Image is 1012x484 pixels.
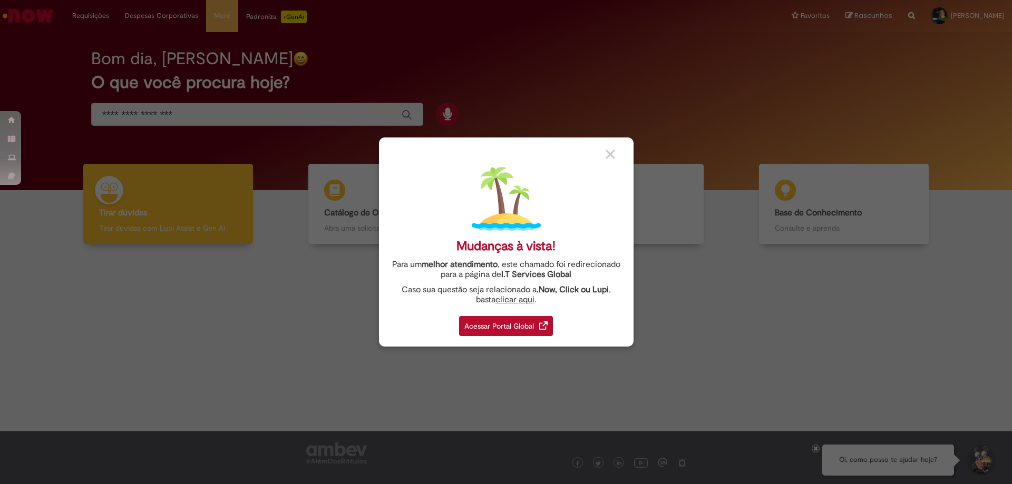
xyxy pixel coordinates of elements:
div: Para um , este chamado foi redirecionado para a página de [387,260,626,280]
img: island.png [472,164,541,233]
div: Mudanças à vista! [456,239,556,254]
strong: melhor atendimento [422,259,498,270]
img: redirect_link.png [539,321,548,330]
div: Caso sua questão seja relacionado a , basta . [387,285,626,305]
a: I.T Services Global [501,263,571,280]
img: close_button_grey.png [606,150,615,159]
a: clicar aqui [495,289,534,305]
div: Acessar Portal Global [459,316,553,336]
a: Acessar Portal Global [459,310,553,336]
strong: .Now, Click ou Lupi [537,284,609,295]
